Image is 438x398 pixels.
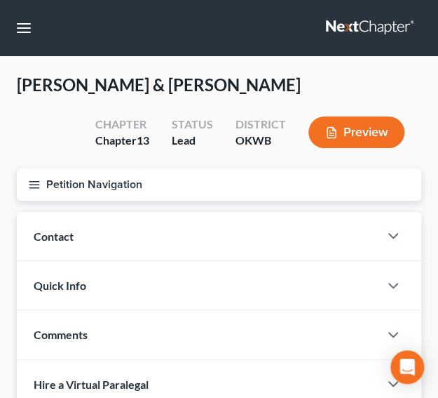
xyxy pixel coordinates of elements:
div: District [235,117,286,133]
button: Preview [308,117,404,148]
div: Chapter [95,117,149,133]
span: [PERSON_NAME] & [PERSON_NAME] [17,74,301,95]
span: Contact [34,230,74,243]
div: Status [172,117,213,133]
span: Comments [34,328,88,341]
div: Open Intercom Messenger [390,350,424,384]
div: OKWB [235,133,286,149]
span: Hire a Virtual Paralegal [34,378,149,391]
div: Chapter [95,133,149,149]
span: Quick Info [34,279,86,292]
button: Petition Navigation [17,168,421,201]
div: Lead [172,133,213,149]
span: 13 [137,133,149,147]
